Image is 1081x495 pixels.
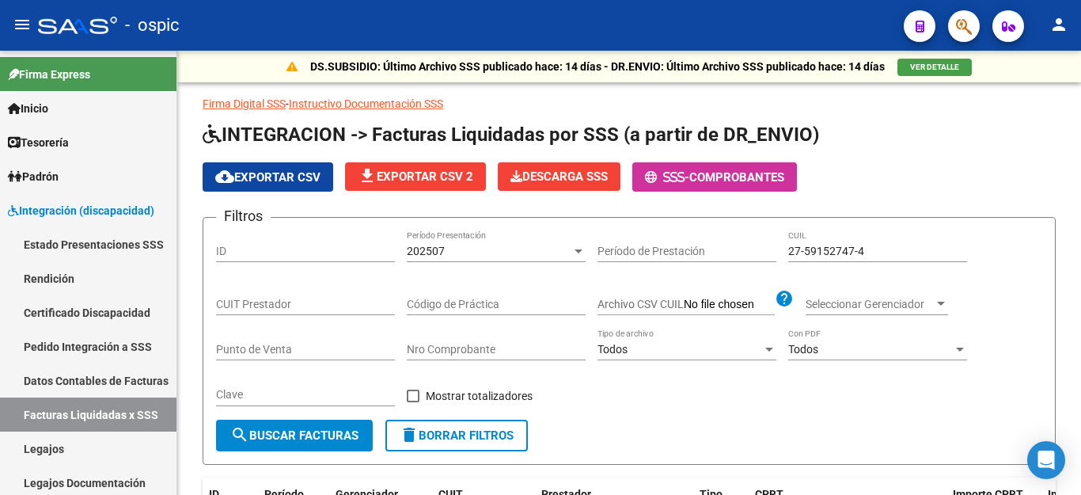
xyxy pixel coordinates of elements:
[8,66,90,83] span: Firma Express
[1049,15,1068,34] mat-icon: person
[597,298,684,310] span: Archivo CSV CUIL
[203,97,286,110] a: Firma Digital SSS
[897,59,972,76] button: VER DETALLE
[215,170,321,185] span: Exportar CSV
[400,425,419,444] mat-icon: delete
[230,425,249,444] mat-icon: search
[684,298,775,312] input: Archivo CSV CUIL
[203,95,1056,112] p: -
[806,298,934,311] span: Seleccionar Gerenciador
[407,245,445,257] span: 202507
[345,162,486,191] button: Exportar CSV 2
[230,428,358,443] span: Buscar Facturas
[510,169,608,184] span: Descarga SSS
[8,134,69,151] span: Tesorería
[788,343,818,356] span: Todos
[289,97,443,110] a: Instructivo Documentación SSS
[498,162,620,191] button: Descarga SSS
[400,428,514,443] span: Borrar Filtros
[8,202,154,219] span: Integración (discapacidad)
[13,15,32,34] mat-icon: menu
[125,8,180,43] span: - ospic
[8,168,59,185] span: Padrón
[310,58,885,75] p: DS.SUBSIDIO: Último Archivo SSS publicado hace: 14 días - DR.ENVIO: Último Archivo SSS publicado ...
[645,170,689,185] span: -
[203,162,333,192] button: Exportar CSV
[358,169,473,184] span: Exportar CSV 2
[910,63,959,71] span: VER DETALLE
[216,420,373,451] button: Buscar Facturas
[216,205,271,227] h3: Filtros
[775,289,794,308] mat-icon: help
[1027,441,1065,479] div: Open Intercom Messenger
[689,170,784,185] span: Comprobantes
[203,124,819,146] span: INTEGRACION -> Facturas Liquidadas por SSS (a partir de DR_ENVIO)
[597,343,628,356] span: Todos
[498,162,620,192] app-download-masive: Descarga masiva de comprobantes (adjuntos)
[358,166,377,185] mat-icon: file_download
[215,167,234,186] mat-icon: cloud_download
[385,420,528,451] button: Borrar Filtros
[632,162,797,192] button: -Comprobantes
[8,100,48,117] span: Inicio
[426,386,533,406] span: Mostrar totalizadores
